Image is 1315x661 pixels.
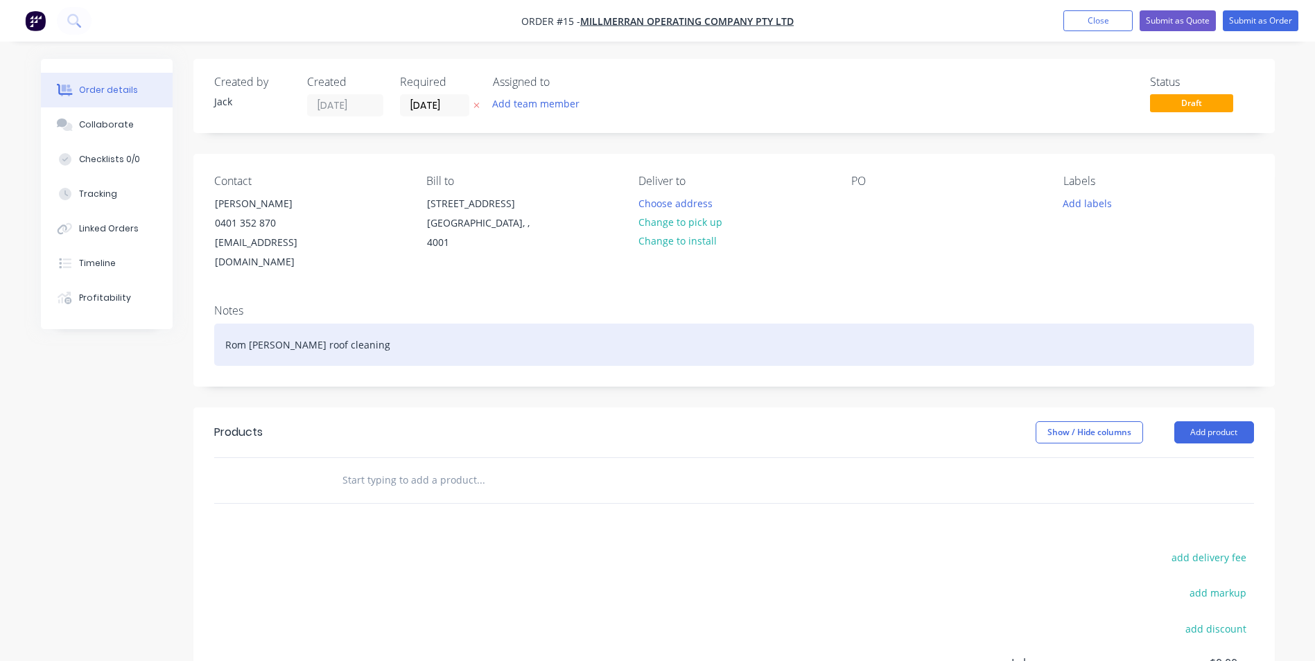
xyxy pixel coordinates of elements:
[215,194,330,213] div: [PERSON_NAME]
[307,76,383,89] div: Created
[215,213,330,233] div: 0401 352 870
[1165,548,1254,567] button: add delivery fee
[427,213,542,252] div: [GEOGRAPHIC_DATA], , 4001
[521,15,580,28] span: Order #15 -
[79,292,131,304] div: Profitability
[214,76,290,89] div: Created by
[1140,10,1216,31] button: Submit as Quote
[580,15,794,28] a: Millmerran Operating Company Pty Ltd
[1056,193,1120,212] button: Add labels
[79,257,116,270] div: Timeline
[25,10,46,31] img: Factory
[631,231,724,250] button: Change to install
[1150,76,1254,89] div: Status
[41,211,173,246] button: Linked Orders
[214,94,290,109] div: Jack
[79,188,117,200] div: Tracking
[1178,619,1254,637] button: add discount
[79,153,140,166] div: Checklists 0/0
[493,94,587,113] button: Add team member
[41,246,173,281] button: Timeline
[415,193,554,253] div: [STREET_ADDRESS][GEOGRAPHIC_DATA], , 4001
[426,175,616,188] div: Bill to
[342,466,619,494] input: Start typing to add a product...
[214,424,263,441] div: Products
[631,213,729,231] button: Change to pick up
[638,175,828,188] div: Deliver to
[1150,94,1233,112] span: Draft
[427,194,542,213] div: [STREET_ADDRESS]
[214,175,404,188] div: Contact
[485,94,586,113] button: Add team member
[1223,10,1298,31] button: Submit as Order
[1183,583,1254,602] button: add markup
[493,76,632,89] div: Assigned to
[203,193,342,272] div: [PERSON_NAME]0401 352 870[EMAIL_ADDRESS][DOMAIN_NAME]
[79,222,139,235] div: Linked Orders
[1063,175,1253,188] div: Labels
[400,76,476,89] div: Required
[79,84,138,96] div: Order details
[41,107,173,142] button: Collaborate
[1063,10,1133,31] button: Close
[41,177,173,211] button: Tracking
[1174,421,1254,443] button: Add product
[79,118,134,131] div: Collaborate
[41,142,173,177] button: Checklists 0/0
[214,304,1254,317] div: Notes
[214,324,1254,366] div: Rom [PERSON_NAME] roof cleaning
[41,281,173,315] button: Profitability
[1036,421,1143,443] button: Show / Hide columns
[631,193,720,212] button: Choose address
[41,73,173,107] button: Order details
[215,233,330,272] div: [EMAIL_ADDRESS][DOMAIN_NAME]
[851,175,1041,188] div: PO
